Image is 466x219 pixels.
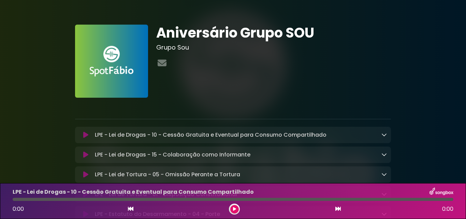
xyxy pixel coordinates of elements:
h1: Aniversário Grupo SOU [156,25,391,41]
p: LPE - Lei de Drogas - 10 - Cessão Gratuita e Eventual para Consumo Compartilhado [95,131,326,139]
img: FAnVhLgaRSStWruMDZa6 [75,25,148,98]
span: 0:00 [13,205,24,213]
p: LPE - Lei de Drogas - 10 - Cessão Gratuita e Eventual para Consumo Compartilhado [13,188,254,196]
p: LPE - Lei de Drogas - 15 - Colaboração como Informante [95,151,250,159]
span: 0:00 [442,205,453,213]
h3: Grupo Sou [156,44,391,51]
p: LPE - Lei de Tortura - 05 - Omissão Perante a Tortura [95,170,240,179]
img: songbox-logo-white.png [429,188,453,196]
